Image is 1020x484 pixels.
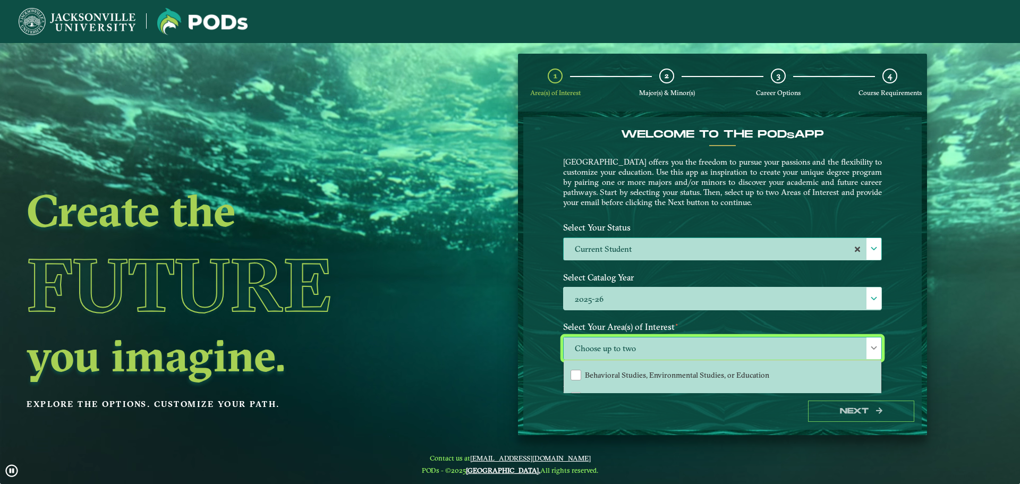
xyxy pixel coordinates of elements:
li: Business or Aviation [564,386,881,409]
li: Behavioral Studies, Environmental Studies, or Education [564,364,881,386]
a: [EMAIL_ADDRESS][DOMAIN_NAME] [470,454,591,462]
label: Enter your email below to receive a summary of the POD that you create. [555,380,890,400]
span: Business or Aviation [585,393,652,402]
p: Maximum 2 selections are allowed [563,362,882,372]
span: Career Options [756,89,801,97]
h2: Create the [27,188,432,233]
span: 2 [665,71,669,81]
a: [GEOGRAPHIC_DATA]. [466,466,540,474]
img: Jacksonville University logo [19,8,135,35]
span: Choose up to two [564,337,881,360]
sup: ⋆ [675,320,679,328]
span: Major(s) & Minor(s) [639,89,695,97]
label: Select Catalog Year [555,268,890,287]
span: Area(s) of Interest [530,89,581,97]
sup: ⋆ [563,361,567,369]
span: 4 [888,71,892,81]
span: 3 [777,71,780,81]
h1: Future [27,236,432,333]
sub: s [787,131,794,141]
label: Select Your Area(s) of Interest [555,317,890,337]
h2: you imagine. [27,333,432,378]
span: Course Requirements [858,89,922,97]
label: 2025-26 [564,287,881,310]
span: Behavioral Studies, Environmental Studies, or Education [585,370,769,380]
h4: Welcome to the POD app [563,128,882,141]
p: Explore the options. Customize your path. [27,396,432,412]
button: Next [808,401,914,422]
label: Current Student [564,238,881,261]
span: 1 [554,71,557,81]
span: Contact us at [422,454,598,462]
label: Select Your Status [555,218,890,237]
img: Jacksonville University logo [157,8,248,35]
p: [GEOGRAPHIC_DATA] offers you the freedom to pursue your passions and the flexibility to customize... [563,157,882,207]
span: PODs - ©2025 All rights reserved. [422,466,598,474]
